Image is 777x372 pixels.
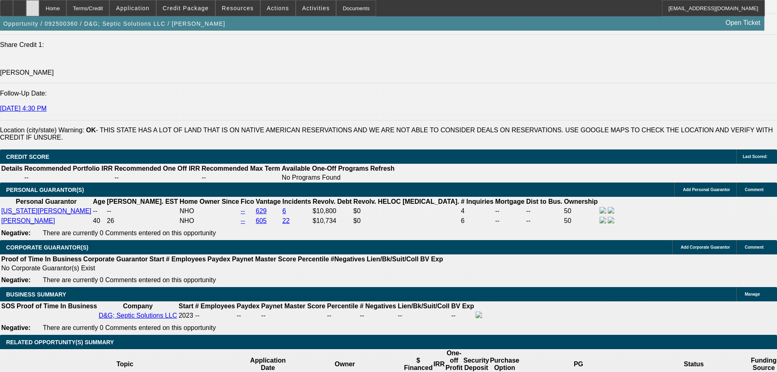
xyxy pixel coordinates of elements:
img: linkedin-icon.png [608,217,614,223]
span: Comment [745,245,764,249]
span: PERSONAL GUARANTOR(S) [6,187,84,193]
div: -- [327,312,358,319]
span: Application [116,5,149,11]
td: 40 [93,216,106,225]
b: # Employees [195,303,235,310]
span: CREDIT SCORE [6,154,49,160]
td: -- [236,311,260,320]
span: Comment [745,187,764,192]
b: Fico [241,198,254,205]
img: facebook-icon.png [600,217,606,223]
span: Last Scored: [743,154,768,159]
th: Recommended Portfolio IRR [24,165,113,173]
td: No Programs Found [281,174,369,182]
b: Revolv. Debt [313,198,352,205]
a: 605 [256,217,267,224]
th: SOS [1,302,15,310]
b: # Employees [166,256,206,263]
td: -- [526,207,563,216]
td: -- [93,207,106,216]
td: $0 [353,216,460,225]
span: Resources [222,5,254,11]
b: Percentile [327,303,358,310]
a: -- [241,217,245,224]
b: Age [93,198,105,205]
span: There are currently 0 Comments entered on this opportunity [43,276,216,283]
button: Application [110,0,155,16]
b: # Negatives [360,303,396,310]
b: Start [149,256,164,263]
th: Recommended Max Term [201,165,281,173]
td: NHO [179,216,239,225]
td: -- [201,174,281,182]
th: Proof of Time In Business [1,255,82,263]
td: -- [24,174,113,182]
span: Activities [302,5,330,11]
b: Home Owner Since [179,198,239,205]
b: Company [123,303,153,310]
b: Paydex [237,303,259,310]
th: Recommended One Off IRR [114,165,200,173]
span: Manage [745,292,760,296]
a: D&G; Septic Solutions LLC [99,312,177,319]
b: Vantage [256,198,281,205]
a: [PERSON_NAME] [1,217,55,224]
span: Credit Package [163,5,209,11]
b: BV Exp [451,303,474,310]
td: -- [106,207,178,216]
b: Paynet Master Score [261,303,325,310]
a: -- [241,207,245,214]
a: 629 [256,207,267,214]
a: 22 [282,217,290,224]
b: Incidents [282,198,311,205]
b: Start [179,303,193,310]
b: Mortgage [495,198,525,205]
td: -- [114,174,200,182]
td: -- [495,216,525,225]
b: Paydex [208,256,230,263]
b: Personal Guarantor [16,198,77,205]
td: 6 [460,216,494,225]
b: Negative: [1,324,31,331]
td: $0 [353,207,460,216]
td: No Corporate Guarantor(s) Exist [1,264,447,272]
button: Resources [216,0,260,16]
span: There are currently 0 Comments entered on this opportunity [43,324,216,331]
img: facebook-icon.png [476,312,482,318]
td: 26 [106,216,178,225]
b: Corporate Guarantor [83,256,148,263]
span: Actions [267,5,289,11]
span: -- [195,312,199,319]
b: #Negatives [331,256,365,263]
img: facebook-icon.png [600,207,606,214]
span: There are currently 0 Comments entered on this opportunity [43,229,216,236]
td: 50 [564,207,598,216]
div: -- [261,312,325,319]
td: $10,800 [312,207,352,216]
th: Details [1,165,23,173]
span: Opportunity / 092500360 / D&G; Septic Solutions LLC / [PERSON_NAME] [3,20,225,27]
b: Ownership [564,198,598,205]
td: 2023 [178,311,194,320]
td: -- [451,311,474,320]
b: BV Exp [420,256,443,263]
td: -- [495,207,525,216]
a: [US_STATE][PERSON_NAME] [1,207,91,214]
b: Lien/Bk/Suit/Coll [398,303,449,310]
span: Add Corporate Guarantor [681,245,730,249]
th: Proof of Time In Business [16,302,97,310]
button: Credit Package [157,0,215,16]
td: NHO [179,207,239,216]
button: Activities [296,0,336,16]
a: 6 [282,207,286,214]
b: Lien/Bk/Suit/Coll [367,256,418,263]
b: OK [86,127,96,134]
b: Dist to Bus. [526,198,562,205]
div: -- [360,312,396,319]
b: [PERSON_NAME]. EST [107,198,178,205]
th: Available One-Off Programs [281,165,369,173]
b: Percentile [298,256,329,263]
b: Revolv. HELOC [MEDICAL_DATA]. [353,198,459,205]
td: 50 [564,216,598,225]
td: -- [526,216,563,225]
